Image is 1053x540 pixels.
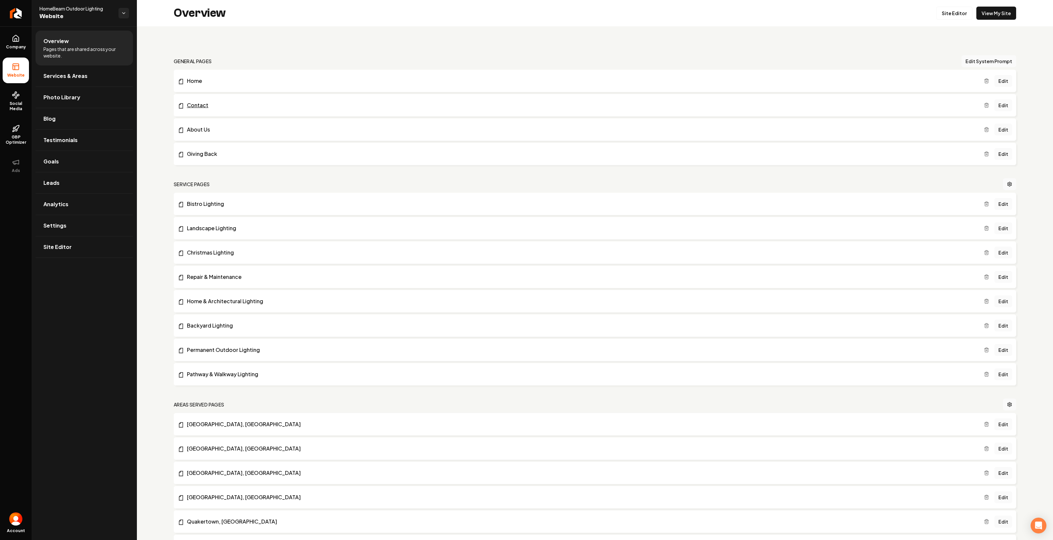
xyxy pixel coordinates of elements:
span: Photo Library [43,93,80,101]
span: Settings [43,222,66,230]
span: Ads [9,168,23,173]
a: [GEOGRAPHIC_DATA], [GEOGRAPHIC_DATA] [178,493,984,501]
a: View My Site [976,7,1016,20]
a: Settings [36,215,133,236]
a: Edit [994,295,1012,307]
a: Edit [994,320,1012,331]
span: Pages that are shared across your website. [43,46,125,59]
a: Analytics [36,194,133,215]
a: Edit [994,516,1012,528]
h2: Overview [174,7,226,20]
span: HomeBeam Outdoor Lighting [39,5,113,12]
a: Edit [994,75,1012,87]
a: Repair & Maintenance [178,273,984,281]
span: Testimonials [43,136,78,144]
a: Edit [994,491,1012,503]
a: Edit [994,271,1012,283]
a: Site Editor [36,236,133,258]
button: Ads [3,153,29,179]
a: GBP Optimizer [3,119,29,150]
a: Home [178,77,984,85]
a: Edit [994,467,1012,479]
a: Site Editor [936,7,972,20]
button: Edit System Prompt [962,55,1016,67]
a: Social Media [3,86,29,117]
span: Social Media [3,101,29,111]
span: Leads [43,179,60,187]
a: Edit [994,247,1012,258]
a: Company [3,29,29,55]
a: Permanent Outdoor Lighting [178,346,984,354]
button: Open user button [9,512,22,526]
a: Pathway & Walkway Lighting [178,370,984,378]
a: Services & Areas [36,65,133,86]
a: Backyard Lighting [178,322,984,330]
a: Edit [994,222,1012,234]
a: Photo Library [36,87,133,108]
span: GBP Optimizer [3,135,29,145]
a: Home & Architectural Lighting [178,297,984,305]
a: Edit [994,443,1012,454]
span: Blog [43,115,56,123]
span: Website [39,12,113,21]
span: Site Editor [43,243,72,251]
a: Edit [994,198,1012,210]
a: Contact [178,101,984,109]
span: Overview [43,37,69,45]
a: Edit [994,148,1012,160]
a: Edit [994,99,1012,111]
a: Testimonials [36,130,133,151]
a: Edit [994,368,1012,380]
a: Quakertown, [GEOGRAPHIC_DATA] [178,518,984,526]
a: Edit [994,418,1012,430]
span: Account [7,528,25,533]
a: Giving Back [178,150,984,158]
h2: general pages [174,58,212,64]
img: 's logo [9,512,22,526]
span: Goals [43,158,59,165]
img: Rebolt Logo [10,8,22,18]
a: Blog [36,108,133,129]
h2: Areas Served Pages [174,401,224,408]
a: Leads [36,172,133,193]
a: Landscape Lighting [178,224,984,232]
span: Company [3,44,29,50]
a: Goals [36,151,133,172]
a: About Us [178,126,984,134]
a: [GEOGRAPHIC_DATA], [GEOGRAPHIC_DATA] [178,445,984,453]
a: [GEOGRAPHIC_DATA], [GEOGRAPHIC_DATA] [178,420,984,428]
div: Open Intercom Messenger [1031,518,1046,533]
a: Edit [994,344,1012,356]
a: [GEOGRAPHIC_DATA], [GEOGRAPHIC_DATA] [178,469,984,477]
span: Analytics [43,200,68,208]
a: Christmas Lighting [178,249,984,257]
span: Website [5,73,27,78]
a: Edit [994,124,1012,135]
span: Services & Areas [43,72,88,80]
h2: Service Pages [174,181,210,187]
a: Bistro Lighting [178,200,984,208]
